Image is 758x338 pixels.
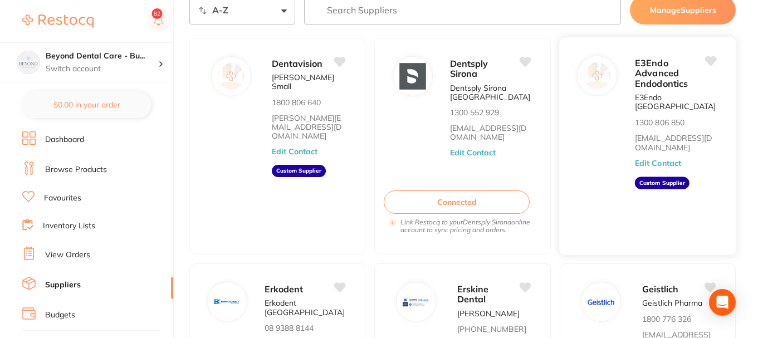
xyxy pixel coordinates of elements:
[709,289,736,316] div: Open Intercom Messenger
[272,73,345,91] p: [PERSON_NAME] Small
[46,63,158,75] p: Switch account
[45,310,75,321] a: Budgets
[22,14,94,28] img: Restocq Logo
[399,63,426,90] img: Dentsply Sirona
[642,298,702,307] p: Geistlich Pharma
[46,51,158,62] h4: Beyond Dental Care - Burpengary
[384,190,530,214] button: Connected
[272,114,345,140] a: [PERSON_NAME][EMAIL_ADDRESS][DOMAIN_NAME]
[450,84,530,101] p: Dentsply Sirona [GEOGRAPHIC_DATA]
[403,288,429,315] img: Erskine Dental
[272,98,321,107] p: 1800 806 640
[635,177,689,189] aside: Custom Supplier
[642,283,678,295] span: Geistlich
[265,283,303,295] span: Erkodent
[642,315,691,324] p: 1800 776 326
[272,165,326,177] aside: Custom Supplier
[635,159,681,168] button: Edit Contact
[272,58,322,69] span: Dentavision
[272,147,317,156] button: Edit Contact
[218,63,244,90] img: Dentavision
[45,280,81,291] a: Suppliers
[457,325,526,334] p: [PHONE_NUMBER]
[450,148,496,157] button: Edit Contact
[457,309,520,318] p: [PERSON_NAME]
[584,62,610,89] img: E3Endo Advanced Endodontics
[635,93,716,111] p: E3Endo [GEOGRAPHIC_DATA]
[450,124,530,141] a: [EMAIL_ADDRESS][DOMAIN_NAME]
[45,134,84,145] a: Dashboard
[400,218,535,234] i: Link Restocq to your Dentsply Sirona online account to sync pricing and orders.
[44,193,81,204] a: Favourites
[635,57,688,89] span: E3Endo Advanced Endodontics
[22,8,94,34] a: Restocq Logo
[17,51,40,74] img: Beyond Dental Care - Burpengary
[22,91,151,118] button: $0.00 in your order
[635,118,684,127] p: 1300 806 850
[45,164,107,175] a: Browse Products
[588,288,614,315] img: Geistlich
[450,108,499,117] p: 1300 552 929
[635,134,716,152] a: [EMAIL_ADDRESS][DOMAIN_NAME]
[214,288,241,315] img: Erkodent
[265,324,314,332] p: 08 9388 8144
[45,249,90,261] a: View Orders
[450,58,488,79] span: Dentsply Sirona
[43,221,95,232] a: Inventory Lists
[457,283,488,305] span: Erskine Dental
[265,298,345,316] p: Erkodent [GEOGRAPHIC_DATA]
